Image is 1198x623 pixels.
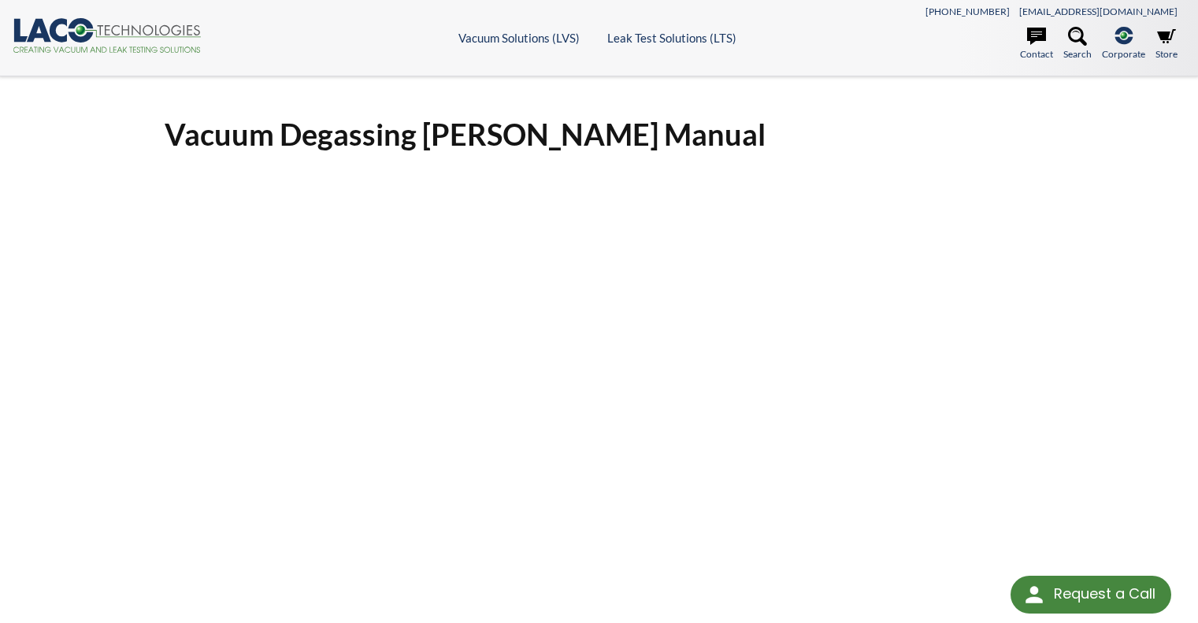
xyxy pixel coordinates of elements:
[1022,582,1047,607] img: round button
[1020,27,1053,61] a: Contact
[925,6,1010,17] a: [PHONE_NUMBER]
[1019,6,1178,17] a: [EMAIL_ADDRESS][DOMAIN_NAME]
[1063,27,1092,61] a: Search
[1102,46,1145,61] span: Corporate
[165,115,1034,154] h1: Vacuum Degassing [PERSON_NAME] Manual
[1011,576,1171,614] div: Request a Call
[1054,576,1155,612] div: Request a Call
[1155,27,1178,61] a: Store
[607,31,736,45] a: Leak Test Solutions (LTS)
[458,31,580,45] a: Vacuum Solutions (LVS)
